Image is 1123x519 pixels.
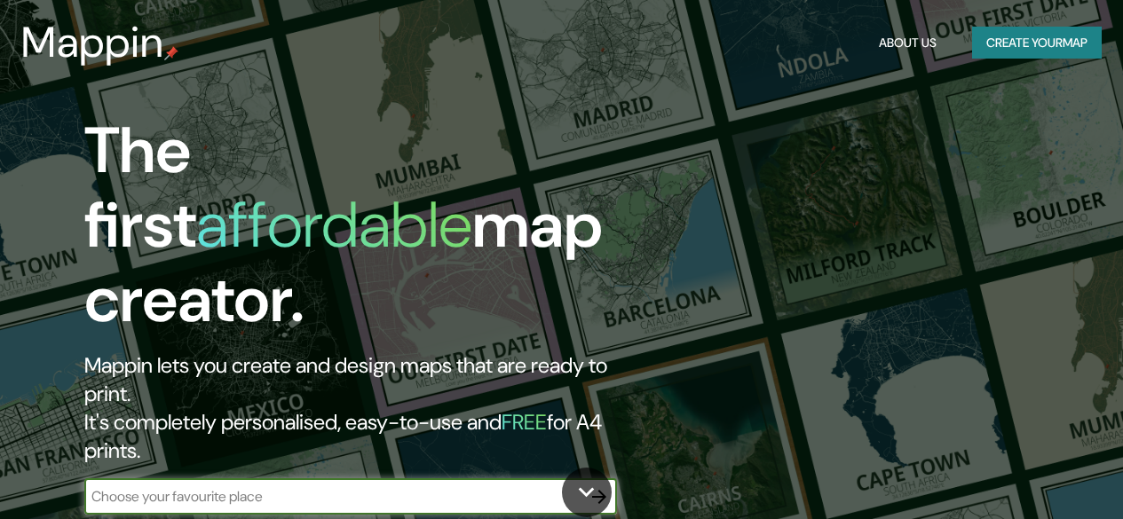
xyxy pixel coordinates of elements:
[84,114,646,351] h1: The first map creator.
[872,27,944,59] button: About Us
[21,18,164,67] h3: Mappin
[84,351,646,465] h2: Mappin lets you create and design maps that are ready to print. It's completely personalised, eas...
[164,46,178,60] img: mappin-pin
[502,408,547,436] h5: FREE
[972,27,1102,59] button: Create yourmap
[196,184,472,266] h1: affordable
[84,486,581,507] input: Choose your favourite place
